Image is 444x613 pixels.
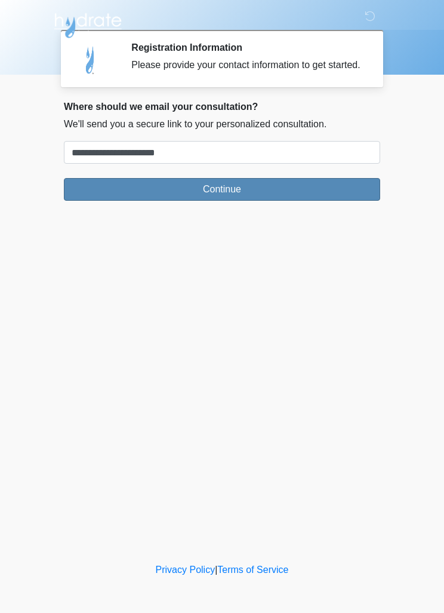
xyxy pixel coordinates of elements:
[217,565,288,575] a: Terms of Service
[64,117,380,131] p: We'll send you a secure link to your personalized consultation.
[64,101,380,112] h2: Where should we email your consultation?
[215,565,217,575] a: |
[73,42,109,78] img: Agent Avatar
[131,58,362,72] div: Please provide your contact information to get started.
[156,565,215,575] a: Privacy Policy
[64,178,380,201] button: Continue
[52,9,124,39] img: Hydrate IV Bar - Scottsdale Logo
